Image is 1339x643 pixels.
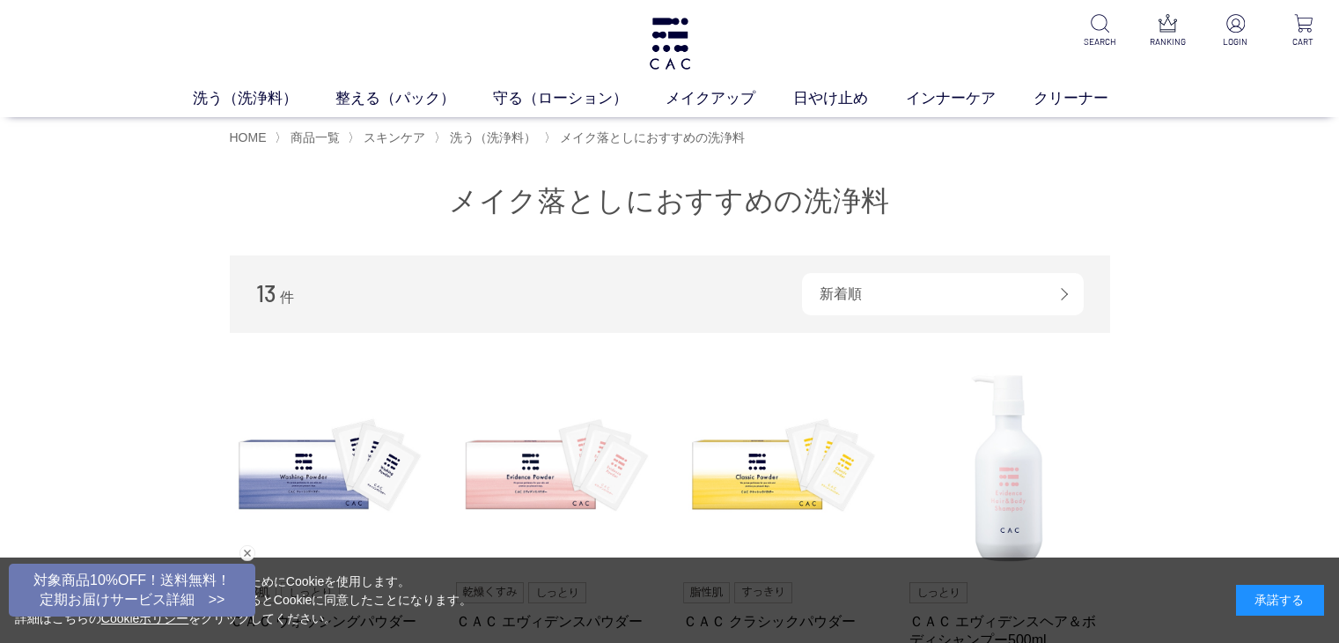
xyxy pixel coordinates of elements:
[446,130,536,144] a: 洗う（洗浄料）
[450,130,536,144] span: 洗う（洗浄料）
[434,129,541,146] li: 〉
[793,87,906,110] a: 日やけ止め
[556,130,745,144] a: メイク落としにおすすめの洗浄料
[1146,35,1189,48] p: RANKING
[456,368,657,569] img: ＣＡＣ エヴィデンスパウダー
[909,368,1110,569] img: ＣＡＣ エヴィデンスヘア＆ボディシャンプー500ml
[275,129,344,146] li: 〉
[560,130,745,144] span: メイク落としにおすすめの洗浄料
[802,273,1084,315] div: 新着順
[230,368,430,569] img: ＣＡＣ ウォッシングパウダー
[230,130,267,144] a: HOME
[287,130,340,144] a: 商品一覧
[1282,35,1325,48] p: CART
[256,279,276,307] span: 13
[1078,14,1122,48] a: SEARCH
[1282,14,1325,48] a: CART
[683,368,884,569] img: ＣＡＣ クラシックパウダー
[666,87,793,110] a: メイクアップ
[348,129,430,146] li: 〉
[280,290,294,305] span: 件
[906,87,1034,110] a: インナーケア
[335,87,493,110] a: 整える（パック）
[230,182,1110,220] h1: メイク落としにおすすめの洗浄料
[647,18,693,70] img: logo
[1078,35,1122,48] p: SEARCH
[1034,87,1146,110] a: クリーナー
[1214,35,1257,48] p: LOGIN
[193,87,335,110] a: 洗う（洗浄料）
[1214,14,1257,48] a: LOGIN
[360,130,425,144] a: スキンケア
[493,87,666,110] a: 守る（ローション）
[1146,14,1189,48] a: RANKING
[291,130,340,144] span: 商品一覧
[1236,585,1324,616] div: 承諾する
[544,129,749,146] li: 〉
[364,130,425,144] span: スキンケア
